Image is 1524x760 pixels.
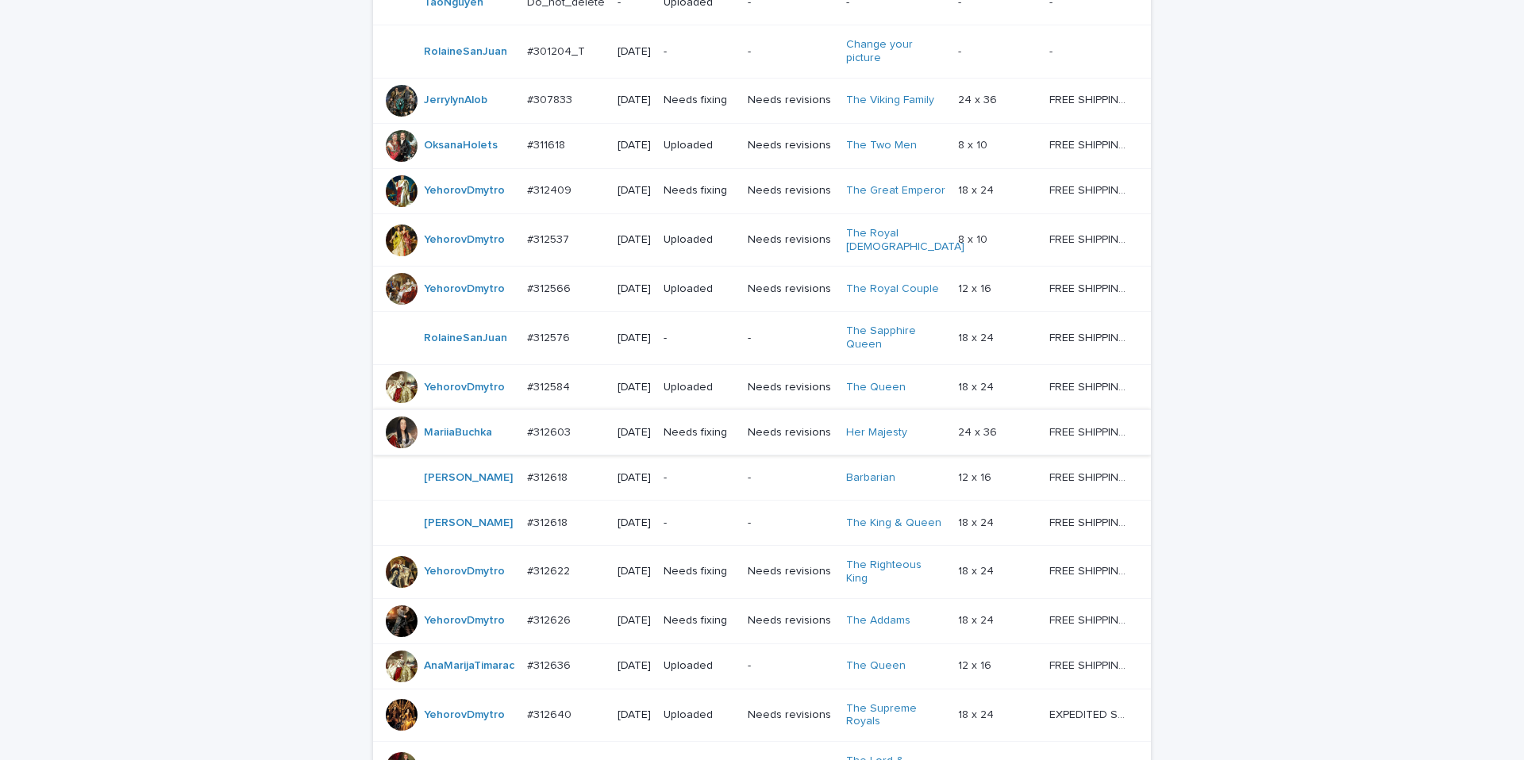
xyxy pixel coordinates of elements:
p: FREE SHIPPING - preview in 1-2 business days, after your approval delivery will take 5-10 b.d. [1049,656,1129,673]
a: The Royal Couple [846,282,939,296]
p: FREE SHIPPING - preview in 1-2 business days, after your approval delivery will take 5-10 b.d. [1049,328,1129,345]
p: Needs fixing [664,614,735,628]
p: FREE SHIPPING - preview in 1-2 business days, after your approval delivery will take 5-10 b.d., l... [1049,90,1129,107]
p: [DATE] [618,94,651,107]
p: Needs revisions [748,381,833,394]
a: OksanaHolets [424,139,498,152]
tr: YehorovDmytro #312584#312584 [DATE]UploadedNeeds revisionsThe Queen 18 x 2418 x 24 FREE SHIPPING ... [373,364,1151,409]
p: [DATE] [618,184,651,198]
p: #312640 [527,705,575,722]
p: Needs fixing [664,426,735,439]
p: [DATE] [618,659,651,673]
p: Needs revisions [748,426,833,439]
p: Uploaded [664,659,735,673]
p: 18 x 24 [958,378,997,394]
p: - [748,516,833,530]
p: Needs revisions [748,708,833,722]
p: #312626 [527,611,574,628]
p: Needs fixing [664,565,735,578]
p: [DATE] [618,332,651,345]
p: Needs fixing [664,184,735,198]
a: AnaMarijaTimarac [424,659,514,673]
a: The Addams [846,614,910,628]
p: Needs revisions [748,282,833,296]
p: [DATE] [618,282,651,296]
p: - [748,471,833,485]
p: Uploaded [664,708,735,722]
tr: YehorovDmytro #312566#312566 [DATE]UploadedNeeds revisionsThe Royal Couple 12 x 1612 x 16 FREE SH... [373,267,1151,312]
tr: YehorovDmytro #312409#312409 [DATE]Needs fixingNeeds revisionsThe Great Emperor 18 x 2418 x 24 FR... [373,168,1151,213]
p: FREE SHIPPING - preview in 1-2 business days, after your approval delivery will take 5-10 b.d. [1049,423,1129,439]
p: #311618 [527,136,568,152]
p: 18 x 24 [958,328,997,345]
p: FREE SHIPPING - preview in 1-2 business days, after your approval delivery will take 5-10 b.d. [1049,136,1129,152]
a: Barbarian [846,471,895,485]
a: Her Majesty [846,426,907,439]
p: 18 x 24 [958,562,997,578]
a: YehorovDmytro [424,233,505,247]
tr: MariiaBuchka #312603#312603 [DATE]Needs fixingNeeds revisionsHer Majesty 24 x 3624 x 36 FREE SHIP... [373,409,1151,455]
p: - [748,659,833,673]
p: 12 x 16 [958,656,995,673]
p: - [958,42,964,59]
tr: AnaMarijaTimarac #312636#312636 [DATE]Uploaded-The Queen 12 x 1612 x 16 FREE SHIPPING - preview i... [373,643,1151,689]
a: The Royal [DEMOGRAPHIC_DATA] [846,227,964,254]
p: [DATE] [618,233,651,247]
tr: YehorovDmytro #312626#312626 [DATE]Needs fixingNeeds revisionsThe Addams 18 x 2418 x 24 FREE SHIP... [373,598,1151,643]
a: The Supreme Royals [846,702,945,729]
p: Needs revisions [748,94,833,107]
p: 12 x 16 [958,279,995,296]
p: Uploaded [664,282,735,296]
a: The Two Men [846,139,917,152]
a: The King & Queen [846,516,941,530]
p: [DATE] [618,45,651,59]
tr: [PERSON_NAME] #312618#312618 [DATE]--Barbarian 12 x 1612 x 16 FREE SHIPPING - preview in 1-2 busi... [373,455,1151,500]
tr: JerrylynAlob #307833#307833 [DATE]Needs fixingNeeds revisionsThe Viking Family 24 x 3624 x 36 FRE... [373,78,1151,123]
p: - [664,45,735,59]
a: JerrylynAlob [424,94,487,107]
p: [DATE] [618,565,651,578]
p: 24 x 36 [958,90,1000,107]
a: [PERSON_NAME] [424,471,513,485]
p: #312537 [527,230,572,247]
tr: OksanaHolets #311618#311618 [DATE]UploadedNeeds revisionsThe Two Men 8 x 108 x 10 FREE SHIPPING -... [373,123,1151,168]
p: - [748,45,833,59]
tr: RolaineSanJuan #312576#312576 [DATE]--The Sapphire Queen 18 x 2418 x 24 FREE SHIPPING - preview i... [373,312,1151,365]
a: YehorovDmytro [424,565,505,578]
a: RolaineSanJuan [424,332,507,345]
p: 8 x 10 [958,136,991,152]
p: #312636 [527,656,574,673]
p: #312584 [527,378,573,394]
p: #312618 [527,468,571,485]
a: The Sapphire Queen [846,324,945,351]
a: YehorovDmytro [424,708,505,722]
p: [DATE] [618,381,651,394]
p: [DATE] [618,614,651,628]
p: FREE SHIPPING - preview in 1-2 business days, after your approval delivery will take 5-10 b.d. [1049,181,1129,198]
p: 18 x 24 [958,611,997,628]
p: Needs fixing [664,94,735,107]
p: Needs revisions [748,184,833,198]
p: [DATE] [618,708,651,722]
p: Needs revisions [748,233,833,247]
p: EXPEDITED SHIPPING - preview in 1 business day; delivery up to 5 business days after your approval. [1049,705,1129,722]
a: YehorovDmytro [424,184,505,198]
tr: [PERSON_NAME] #312618#312618 [DATE]--The King & Queen 18 x 2418 x 24 FREE SHIPPING - preview in 1... [373,500,1151,545]
a: YehorovDmytro [424,282,505,296]
p: 18 x 24 [958,705,997,722]
p: #312618 [527,513,571,530]
p: 18 x 24 [958,513,997,530]
p: [DATE] [618,471,651,485]
p: 8 x 10 [958,230,991,247]
p: FREE SHIPPING - preview in 1-2 business days, after your approval delivery will take 5-10 b.d. [1049,468,1129,485]
a: The Queen [846,659,906,673]
p: Uploaded [664,233,735,247]
a: The Queen [846,381,906,394]
a: [PERSON_NAME] [424,516,513,530]
p: #312622 [527,562,573,578]
p: FREE SHIPPING - preview in 1-2 business days, after your approval delivery will take 5-10 b.d. [1049,279,1129,296]
p: #301204_T [527,42,588,59]
a: MariiaBuchka [424,426,492,439]
a: The Great Emperor [846,184,945,198]
p: 24 x 36 [958,423,1000,439]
